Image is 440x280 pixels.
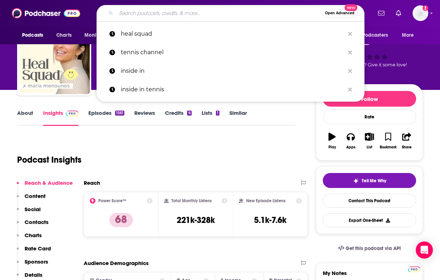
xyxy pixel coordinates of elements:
button: Bookmark [379,128,397,154]
a: Reviews [134,110,155,126]
div: 68Good podcast? Give it some love! [316,28,423,72]
button: Follow [323,91,416,107]
svg: Add a profile image [423,5,428,11]
span: Get this podcast via API [346,245,401,251]
button: Sponsors [17,258,48,271]
img: Podchaser - Follow, Share and Rate Podcasts [12,6,80,20]
img: tell me why sparkle [353,178,359,184]
span: More [402,30,414,40]
div: Bookmark [380,145,397,149]
img: Podchaser Pro [66,111,78,116]
button: Apps [341,128,360,154]
div: Rate [323,110,416,124]
button: Reach & Audience [17,179,73,193]
button: open menu [349,29,398,42]
div: List [367,145,372,149]
p: Reach & Audience [25,179,73,186]
button: open menu [79,29,119,42]
span: Tell Me Why [362,178,386,184]
a: Credits6 [165,110,191,126]
h1: Podcast Insights [17,154,82,165]
div: Play [328,145,336,149]
a: Similar [229,110,247,126]
p: Rate Card [25,245,51,252]
p: inside in [121,62,345,80]
span: Good podcast? Give it some love! [332,62,407,67]
p: Content [25,193,46,199]
a: Lists1 [202,110,219,126]
p: Details [25,271,42,278]
button: open menu [17,29,52,42]
a: Charts [52,29,76,42]
p: Social [25,206,41,213]
button: tell me why sparkleTell Me Why [323,173,416,188]
div: Search podcasts, credits, & more... [97,5,364,21]
div: 1 [216,111,219,116]
h2: Total Monthly Listens [171,198,212,203]
div: Share [402,145,411,149]
div: Apps [346,145,356,149]
h2: Power Score™ [98,198,126,203]
div: 6 [187,111,191,116]
button: Rate Card [17,245,51,258]
button: Charts [17,232,42,245]
button: Export One-Sheet [323,213,416,227]
p: inside in tennis [121,80,345,99]
input: Search podcasts, credits, & more... [116,7,322,19]
span: For Podcasters [354,30,388,40]
button: Share [398,128,416,154]
a: About [17,110,33,126]
a: tennis channel [97,43,364,62]
h2: Reach [84,179,100,186]
a: Get this podcast via API [332,240,407,257]
button: open menu [397,29,423,42]
span: Charts [56,30,72,40]
span: Logged in as alignPR [413,5,428,21]
span: Monitoring [84,30,110,40]
h3: 5.1k-7.6k [254,215,286,225]
h2: Audience Demographics [84,260,149,266]
img: Podchaser Pro [408,266,420,272]
button: List [360,128,379,154]
h3: 221k-328k [177,215,215,225]
a: Episodes1561 [88,110,124,126]
a: Contact This Podcast [323,194,416,208]
a: InsightsPodchaser Pro [43,110,78,126]
button: Play [323,128,341,154]
img: Heal Squad x Maria Menounos [19,23,90,94]
button: Contacts [17,219,48,232]
button: Content [17,193,46,206]
span: Open Advanced [325,11,354,15]
a: inside in tennis [97,80,364,99]
p: 68 [109,213,133,227]
a: heal squad [97,25,364,43]
button: Social [17,206,41,219]
button: Open AdvancedNew [322,9,358,17]
div: 1561 [115,111,124,116]
img: User Profile [413,5,428,21]
p: Charts [25,232,42,239]
p: heal squad [121,25,345,43]
a: Show notifications dropdown [375,7,387,19]
p: Sponsors [25,258,48,265]
a: inside in [97,62,364,80]
p: Contacts [25,219,48,225]
h2: New Episode Listens [246,198,285,203]
span: Podcasts [22,30,43,40]
div: Open Intercom Messenger [416,241,433,259]
p: tennis channel [121,43,345,62]
a: Pro website [408,265,420,272]
button: Show profile menu [413,5,428,21]
a: Show notifications dropdown [393,7,404,19]
span: New [345,4,357,11]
